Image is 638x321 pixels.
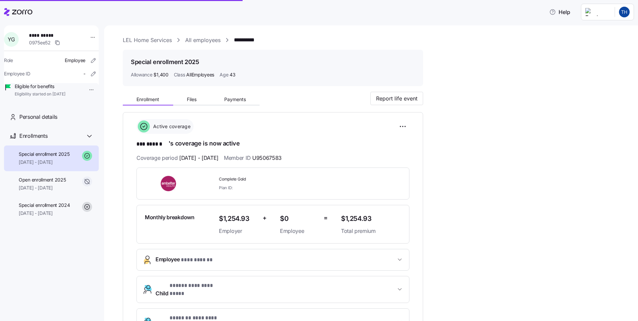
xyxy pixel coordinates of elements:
[549,8,570,16] span: Help
[15,83,65,90] span: Eligible for benefits
[263,213,267,223] span: +
[585,8,609,16] img: Employer logo
[151,123,191,130] span: Active coverage
[123,36,172,44] a: LEL Home Services
[224,97,246,102] span: Payments
[186,71,214,78] span: AllEmployees
[280,213,318,224] span: $0
[179,154,219,162] span: [DATE] - [DATE]
[219,213,257,224] span: $1,254.93
[19,113,57,121] span: Personal details
[131,58,199,66] h1: Special enrollment 2025
[19,210,70,217] span: [DATE] - [DATE]
[220,71,228,78] span: Age
[131,71,152,78] span: Allowance
[219,177,336,182] span: Complete Gold
[19,202,70,209] span: Special enrollment 2024
[136,139,409,148] h1: 's coverage is now active
[341,213,401,224] span: $1,254.93
[324,213,328,223] span: =
[19,151,70,157] span: Special enrollment 2025
[4,70,30,77] span: Employee ID
[19,132,47,140] span: Enrollments
[370,92,423,105] button: Report life event
[19,177,66,183] span: Open enrollment 2025
[341,227,401,235] span: Total premium
[19,159,70,166] span: [DATE] - [DATE]
[224,154,282,162] span: Member ID
[219,185,233,191] span: Plan ID:
[619,7,630,17] img: 23580417c41333b3521d68439011887a
[280,227,318,235] span: Employee
[15,91,65,97] span: Eligibility started on [DATE]
[187,97,197,102] span: Files
[230,71,235,78] span: 43
[219,227,257,235] span: Employer
[136,97,159,102] span: Enrollment
[376,94,417,102] span: Report life event
[4,57,13,64] span: Role
[185,36,221,44] a: All employees
[136,154,219,162] span: Coverage period
[155,255,216,264] span: Employee
[19,185,66,191] span: [DATE] - [DATE]
[155,282,227,298] span: Child
[8,37,15,42] span: Y G
[29,39,51,46] span: 0975ee52
[83,70,85,77] span: -
[544,5,576,19] button: Help
[174,71,185,78] span: Class
[145,176,193,191] img: Ambetter
[145,213,195,222] span: Monthly breakdown
[65,57,85,64] span: Employee
[252,154,282,162] span: U95067583
[153,71,168,78] span: $1,400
